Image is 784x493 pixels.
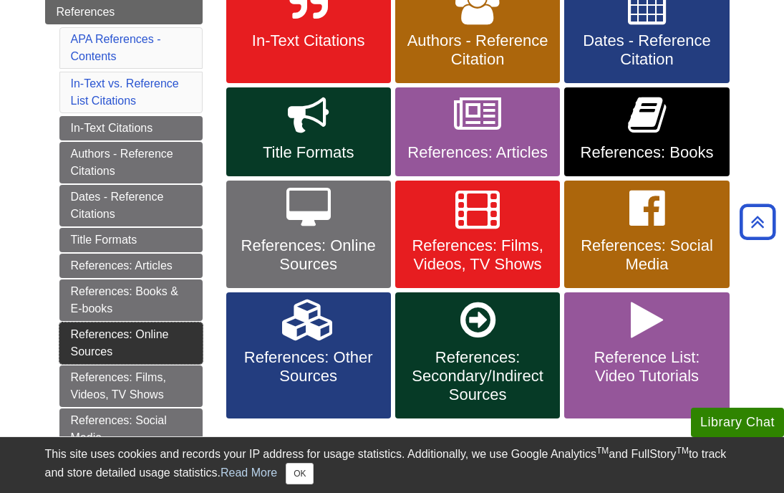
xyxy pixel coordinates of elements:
a: APA References - Contents [71,33,161,62]
a: Read More [221,466,277,479]
a: References: Social Media [59,408,203,450]
span: References: Social Media [575,236,718,274]
a: References: Social Media [564,181,729,288]
span: References: Articles [406,143,549,162]
a: References: Articles [59,254,203,278]
a: Back to Top [735,212,780,231]
span: References: Online Sources [237,236,380,274]
span: References: Other Sources [237,348,380,386]
a: In-Text Citations [59,116,203,140]
sup: TM [596,446,609,456]
a: In-Text vs. Reference List Citations [71,77,179,107]
a: References: Online Sources [59,322,203,364]
a: References: Books [564,87,729,176]
a: References: Films, Videos, TV Shows [395,181,560,288]
a: Title Formats [226,87,391,176]
a: References: Online Sources [226,181,391,288]
span: Dates - Reference Citation [575,32,718,69]
span: In-Text Citations [237,32,380,50]
a: References: Articles [395,87,560,176]
button: Close [286,463,314,484]
a: Title Formats [59,228,203,252]
a: References: Secondary/Indirect Sources [395,292,560,418]
a: References: Films, Videos, TV Shows [59,365,203,407]
a: References: Other Sources [226,292,391,418]
a: Authors - Reference Citations [59,142,203,183]
span: Title Formats [237,143,380,162]
span: Authors - Reference Citation [406,32,549,69]
span: References: Films, Videos, TV Shows [406,236,549,274]
sup: TM [677,446,689,456]
span: Reference List: Video Tutorials [575,348,718,386]
a: References: Books & E-books [59,279,203,321]
div: This site uses cookies and records your IP address for usage statistics. Additionally, we use Goo... [45,446,740,484]
span: References: Secondary/Indirect Sources [406,348,549,404]
button: Library Chat [691,408,784,437]
span: References: Books [575,143,718,162]
a: Dates - Reference Citations [59,185,203,226]
a: Reference List: Video Tutorials [564,292,729,418]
